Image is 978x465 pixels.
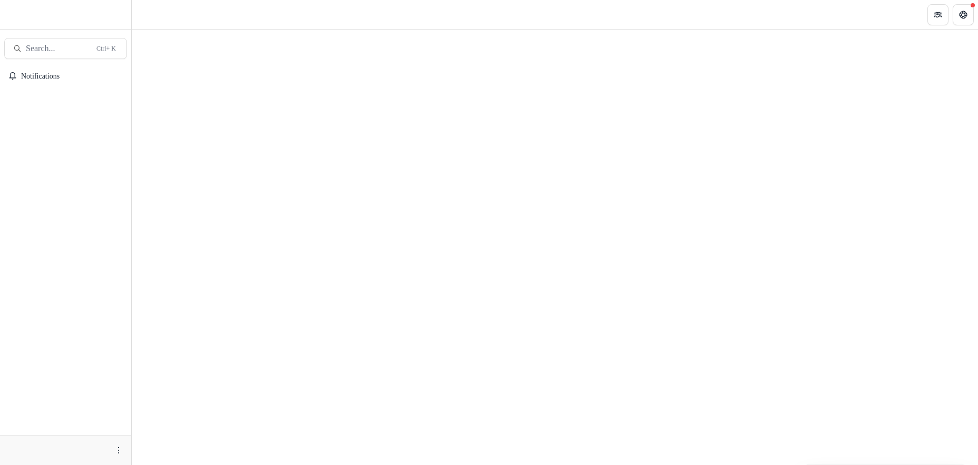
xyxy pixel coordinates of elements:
span: Search... [26,43,88,53]
button: Partners [927,4,948,25]
button: Notifications [4,67,127,84]
span: Notifications [21,72,123,81]
button: More [112,444,125,457]
button: Get Help [953,4,974,25]
button: Search... [4,38,127,59]
div: Ctrl + K [92,43,118,54]
nav: breadcrumb [136,7,181,22]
